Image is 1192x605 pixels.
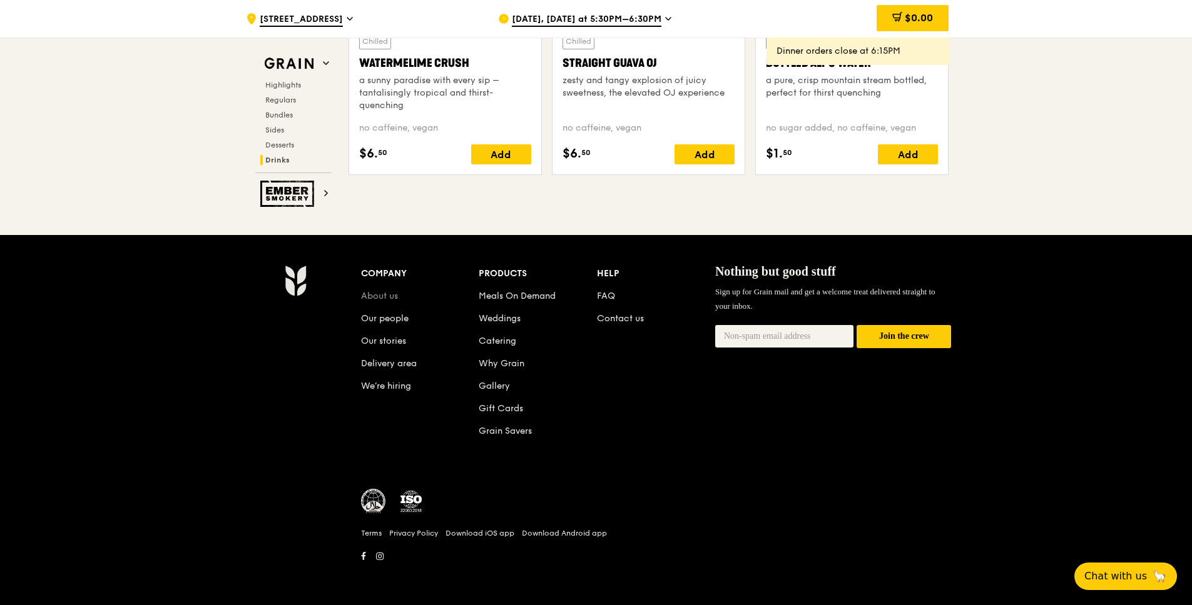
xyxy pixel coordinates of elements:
a: FAQ [597,291,615,301]
a: Why Grain [479,358,524,369]
a: Privacy Policy [389,528,438,538]
a: Meals On Demand [479,291,556,301]
a: Grain Savers [479,426,532,436]
a: Our stories [361,336,406,346]
span: 🦙 [1152,569,1167,584]
img: Grain [285,265,307,296]
img: MUIS Halal Certified [361,489,386,514]
span: $0.00 [905,12,933,24]
a: About us [361,291,398,301]
img: ISO Certified [399,489,424,514]
a: Gift Cards [479,403,523,414]
span: Nothing but good stuff [715,264,836,278]
button: Join the crew [857,325,951,348]
div: a pure, crisp mountain stream bottled, perfect for thirst quenching [766,74,938,99]
img: Grain web logo [260,52,318,75]
a: Our people [361,313,409,324]
a: Catering [479,336,516,346]
span: $6. [359,144,378,163]
div: no caffeine, vegan [563,122,735,134]
div: a sunny paradise with every sip – tantalisingly tropical and thirst-quenching [359,74,531,112]
span: $6. [563,144,581,163]
a: Download Android app [522,528,607,538]
div: Company [361,265,479,282]
span: Regulars [265,96,296,104]
a: Terms [361,528,382,538]
div: Chilled [563,33,594,49]
div: Add [471,144,531,164]
a: Contact us [597,313,644,324]
span: 50 [783,147,792,157]
button: Chat with us🦙 [1074,562,1177,590]
span: 50 [378,147,387,157]
a: Gallery [479,381,510,391]
span: Desserts [265,141,294,149]
div: Chilled [359,33,391,49]
img: Ember Smokery web logo [260,181,318,207]
span: [STREET_ADDRESS] [260,13,343,27]
div: zesty and tangy explosion of juicy sweetness, the elevated OJ experience [563,74,735,99]
span: Chat with us [1084,569,1147,584]
span: [DATE], [DATE] at 5:30PM–6:30PM [512,13,661,27]
div: Watermelime Crush [359,54,531,72]
div: no sugar added, no caffeine, vegan [766,122,938,134]
span: 50 [581,147,591,157]
h6: Revision [236,565,957,575]
div: Add [878,144,938,164]
span: Bundles [265,111,293,119]
div: Straight Guava OJ [563,54,735,72]
div: Dinner orders close at 6:15PM [777,45,939,57]
span: $1. [766,144,783,163]
div: Products [479,265,597,282]
div: Add [675,144,735,164]
a: Delivery area [361,358,417,369]
input: Non-spam email address [715,325,854,347]
div: Help [597,265,715,282]
span: Drinks [265,156,290,164]
span: Sign up for Grain mail and get a welcome treat delivered straight to your inbox. [715,287,935,310]
span: Highlights [265,81,301,89]
a: Download iOS app [446,528,514,538]
a: Weddings [479,313,521,324]
a: We’re hiring [361,381,411,391]
span: Sides [265,126,284,134]
div: no caffeine, vegan [359,122,531,134]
